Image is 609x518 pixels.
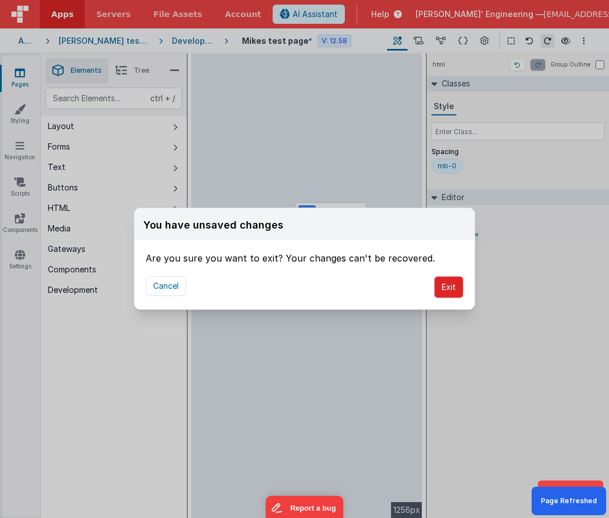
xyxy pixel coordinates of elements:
[146,240,463,265] div: Are you sure you want to exit? Your changes can't be recovered.
[143,217,283,233] div: You have unsaved changes
[146,276,186,296] button: Cancel
[538,480,603,501] button: Dev Tools
[434,276,463,298] button: Exit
